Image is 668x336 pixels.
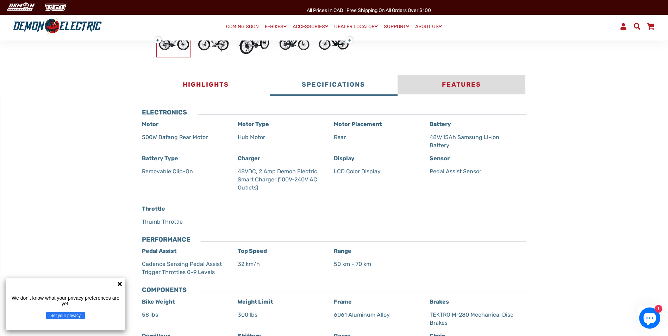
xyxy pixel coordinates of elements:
p: 500W Bafang Rear Motor [142,133,230,141]
p: TEKTRO M-280 Mechanical Disc Brakes [430,311,518,327]
p: 50 km - 70 km [334,260,422,268]
strong: Throttle [142,205,165,212]
button: Set your privacy [46,312,85,319]
strong: Display [334,155,355,162]
p: 6061 Aluminum Alloy [334,311,422,319]
p: Hub Motor [238,133,326,141]
strong: Bike Weight [142,298,175,305]
p: Cadence Sensing Pedal Assist Trigger Throttles 0-9 Levels [142,260,230,276]
p: Pedal Assist Sensor [430,167,518,175]
h3: ELECTRONICS [142,109,187,117]
p: We don't know what your privacy preferences are yet. [8,295,123,306]
button: Highlights [142,75,270,96]
button: Features [398,75,525,96]
strong: Brakes [430,298,449,305]
strong: Frame [334,298,352,305]
strong: Range [334,248,351,254]
strong: Motor Type [238,121,269,127]
strong: Charger [238,155,260,162]
p: 58 lbs [142,311,230,319]
h3: PERFORMANCE [142,236,191,244]
a: ACCESSORIES [290,21,331,32]
strong: Motor Placement [334,121,382,127]
h3: COMPONENTS [142,286,187,294]
p: Thumb Throttle [142,218,230,226]
inbox-online-store-chat: Shopify online store chat [637,307,662,330]
img: TGB Canada [41,1,70,13]
a: ABOUT US [413,21,444,32]
a: SUPPORT [381,21,412,32]
a: DEALER LOCATOR [332,21,380,32]
strong: Motor [142,121,158,127]
button: Previous [154,33,158,41]
img: Demon Electric logo [11,17,104,36]
strong: Sensor [430,155,450,162]
p: 300 lbs [238,311,326,319]
strong: Battery Type [142,155,178,162]
p: Rear [334,133,422,141]
strong: Battery [430,121,451,127]
p: Removable Clip-On [142,167,230,175]
p: 48V/15Ah Samsung Li-ion Battery [430,133,518,149]
img: Demon Electric [4,1,37,13]
p: LCD Color Display [334,167,422,175]
button: Next [346,33,350,41]
strong: Top Speed [238,248,267,254]
strong: Weight Limit [238,298,273,305]
a: COMING SOON [224,22,261,32]
p: 32 km/h [238,260,326,268]
p: 48VDC, 2 Amp Demon Electric Smart Charger (100V-240V AC Outlets) [238,167,326,200]
a: E-BIKES [262,21,289,32]
button: Specifications [270,75,398,96]
strong: Pedal Assist [142,248,176,254]
span: All Prices in CAD | Free shipping on all orders over $100 [307,7,431,13]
